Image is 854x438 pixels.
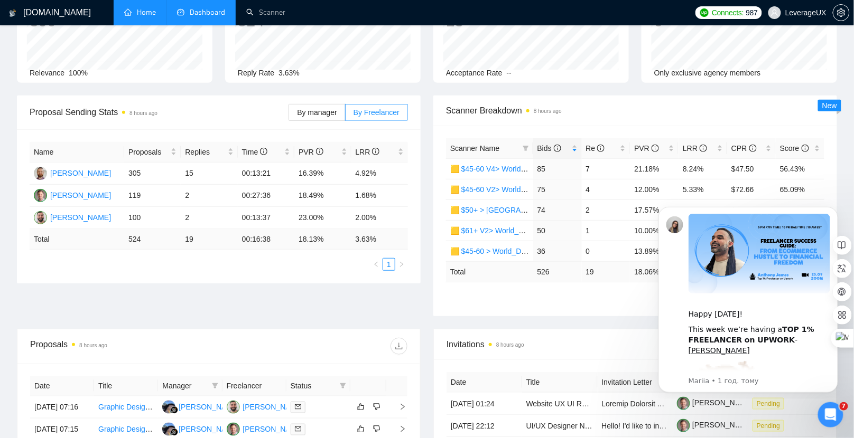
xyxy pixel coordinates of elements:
li: 1 [383,258,395,271]
span: Re [586,144,605,153]
td: 85 [533,158,582,179]
img: AK [34,167,47,180]
span: mail [295,426,301,432]
td: Total [446,261,533,282]
a: Graphic Designer Needed for Political Mail Pieces and Website Design [98,425,330,433]
td: 524 [124,229,181,250]
td: 19 [181,229,237,250]
div: [PERSON_NAME] [50,189,111,201]
td: 1.68% [351,185,408,207]
div: [PERSON_NAME] [50,167,111,179]
span: Proposal Sending Stats [30,106,289,119]
a: AA[PERSON_NAME] [162,402,239,411]
span: Score [780,144,809,153]
span: filter [340,383,346,389]
img: AA [162,401,175,414]
a: Pending [753,421,788,430]
td: 7 [582,158,630,179]
td: 36 [533,241,582,261]
li: Previous Page [370,258,383,271]
span: Reply Rate [238,69,274,77]
a: RL[PERSON_NAME] [34,213,111,221]
span: New [822,101,837,110]
a: RL[PERSON_NAME] [227,402,304,411]
span: download [391,342,407,350]
div: [PERSON_NAME] [50,212,111,223]
span: setting [833,8,849,17]
img: :excited: [46,163,114,231]
span: Manager [162,380,207,392]
time: 8 hours ago [79,342,107,348]
span: By manager [297,108,337,117]
span: filter [338,378,348,394]
td: 119 [124,185,181,207]
a: 🟨 $50+ > [GEOGRAPHIC_DATA]+[GEOGRAPHIC_DATA] Only_Tony-UX/UI_General [450,206,735,214]
span: Proposals [128,146,169,158]
td: 100 [124,207,181,229]
td: 8.24% [679,158,727,179]
button: left [370,258,383,271]
span: filter [523,145,529,151]
span: Replies [185,146,225,158]
a: [PERSON_NAME] [677,421,753,429]
span: Pending [753,420,784,432]
span: user [771,9,778,16]
th: Date [30,376,94,396]
td: 526 [533,261,582,282]
span: right [391,403,406,411]
span: Acceptance Rate [446,69,503,77]
button: download [391,338,407,355]
span: Time [242,148,267,156]
span: Dashboard [190,8,225,17]
th: Freelancer [222,376,286,396]
a: setting [833,8,850,17]
span: PVR [299,148,323,156]
td: $47.50 [727,158,776,179]
a: 🟨 $61+ V2> World_Design+Dev_Antony-Full-Stack_General [450,226,652,235]
time: 8 hours ago [496,342,524,348]
span: filter [210,378,220,394]
span: mail [295,404,301,410]
iframe: Intercom live chat [818,402,843,427]
div: [PERSON_NAME] [243,401,304,413]
td: UI/UX Designer Needed for Premium Pickleball Paddle Web Page (Figma + Shopify) [522,415,598,437]
span: CPR [731,144,756,153]
td: Total [30,229,124,250]
span: 987 [746,7,758,18]
td: 50 [533,220,582,241]
td: 5.33% [679,179,727,199]
time: 8 hours ago [534,108,562,114]
td: 12.00% [630,179,679,199]
span: info-circle [316,148,323,155]
span: right [391,425,406,433]
td: 2 [181,207,237,229]
td: 18.13 % [294,229,351,250]
span: dislike [373,403,380,411]
span: info-circle [372,148,379,155]
span: filter [521,140,531,156]
span: Scanner Name [450,144,499,153]
th: Invitation Letter [598,372,673,393]
td: 2.00% [351,207,408,229]
span: Scanner Breakdown [446,104,824,117]
a: 🟨 $45-60 V4> World_Design+Dev_Antony-Front-End_General [450,165,658,173]
img: gigradar-bm.png [171,406,178,414]
td: 17.57% [630,199,679,220]
a: searchScanner [246,8,285,17]
td: 10.00% [630,220,679,241]
a: 🟨 $45-60 V2> World_Design+Dev_Antony-Front-End_General [450,185,658,194]
td: 4.92% [351,163,408,185]
span: left [373,261,379,268]
img: upwork-logo.png [700,8,709,17]
img: AA [162,423,175,436]
iframe: Intercom notifications повідомлення [643,198,854,399]
span: info-circle [554,145,561,152]
span: like [357,403,365,411]
span: 7 [840,402,848,411]
a: 1 [383,259,395,270]
td: [DATE] 07:16 [30,396,94,418]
